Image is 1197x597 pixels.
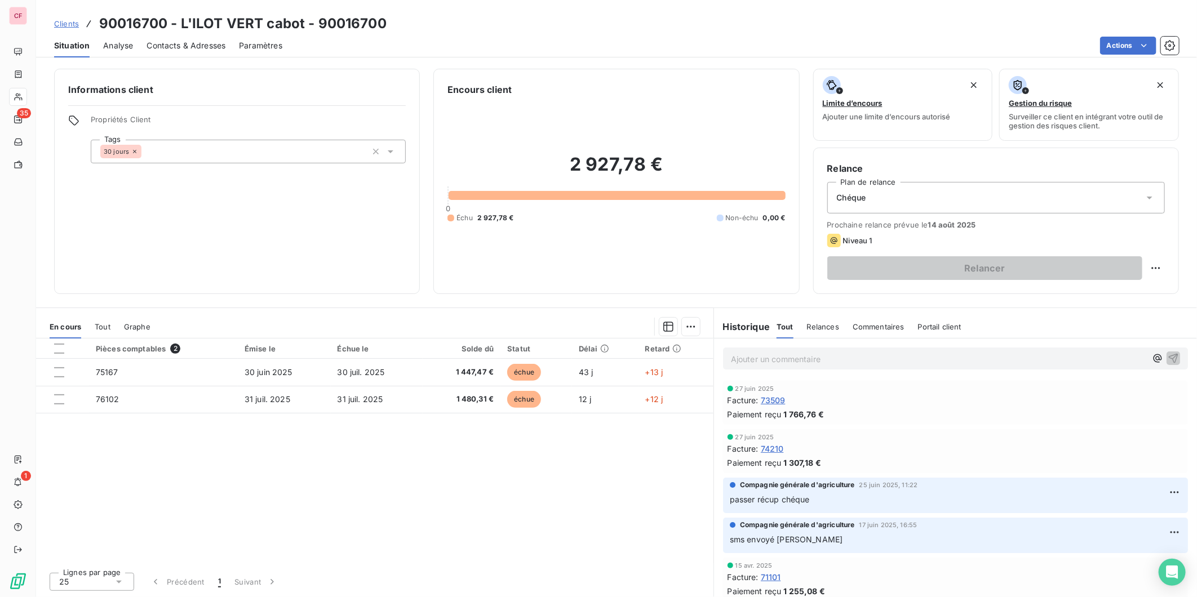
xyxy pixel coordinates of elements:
[579,344,632,353] div: Délai
[761,394,786,406] span: 73509
[735,434,774,440] span: 27 juin 2025
[859,522,917,528] span: 17 juin 2025, 16:55
[54,40,90,51] span: Situation
[143,570,211,594] button: Précédent
[54,19,79,28] span: Clients
[843,236,872,245] span: Niveau 1
[218,576,221,587] span: 1
[714,320,770,333] h6: Historique
[141,146,150,157] input: Ajouter une valeur
[96,394,119,404] span: 76102
[245,367,292,377] span: 30 juin 2025
[1009,99,1072,108] span: Gestion du risque
[96,344,231,354] div: Pièces comptables
[728,394,759,406] span: Facture :
[95,322,110,331] span: Tout
[429,394,494,405] span: 1 480,31 €
[338,394,383,404] span: 31 juil. 2025
[928,220,976,229] span: 14 août 2025
[124,322,150,331] span: Graphe
[813,69,993,141] button: Limite d’encoursAjouter une limite d’encours autorisé
[728,457,782,469] span: Paiement reçu
[784,585,826,597] span: 1 255,08 €
[9,7,27,25] div: CF
[728,585,782,597] span: Paiement reçu
[99,14,387,34] h3: 90016700 - L'ILOT VERT cabot - 90016700
[9,110,26,128] a: 35
[147,40,225,51] span: Contacts & Adresses
[740,480,855,490] span: Compagnie générale d'agriculture
[999,69,1179,141] button: Gestion du risqueSurveiller ce client en intégrant votre outil de gestion des risques client.
[728,408,782,420] span: Paiement reçu
[740,520,855,530] span: Compagnie générale d'agriculture
[735,562,773,569] span: 15 avr. 2025
[777,322,793,331] span: Tout
[54,18,79,29] a: Clients
[859,482,917,488] span: 25 juin 2025, 11:22
[239,40,282,51] span: Paramètres
[447,83,512,96] h6: Encours client
[59,576,69,587] span: 25
[784,457,822,469] span: 1 307,18 €
[645,344,707,353] div: Retard
[853,322,905,331] span: Commentaires
[104,148,129,155] span: 30 jours
[170,344,180,354] span: 2
[21,471,31,481] span: 1
[68,83,406,96] h6: Informations client
[823,112,951,121] span: Ajouter une limite d’encours autorisé
[726,213,759,223] span: Non-échu
[477,213,514,223] span: 2 927,78 €
[338,367,385,377] span: 30 juil. 2025
[837,192,866,203] span: Chéque
[228,570,285,594] button: Suivant
[338,344,416,353] div: Échue le
[456,213,473,223] span: Échu
[735,385,774,392] span: 27 juin 2025
[1100,37,1156,55] button: Actions
[429,367,494,378] span: 1 447,47 €
[579,367,593,377] span: 43 j
[761,571,781,583] span: 71101
[730,534,843,544] span: sms envoyé [PERSON_NAME]
[91,115,406,131] span: Propriétés Client
[50,322,81,331] span: En cours
[507,344,565,353] div: Statut
[103,40,133,51] span: Analyse
[807,322,839,331] span: Relances
[245,344,324,353] div: Émise le
[728,443,759,455] span: Facture :
[9,572,27,590] img: Logo LeanPay
[245,394,290,404] span: 31 juil. 2025
[827,256,1142,280] button: Relancer
[507,391,541,408] span: échue
[918,322,961,331] span: Portail client
[645,394,663,404] span: +12 j
[507,364,541,381] span: échue
[446,204,450,213] span: 0
[1009,112,1169,130] span: Surveiller ce client en intégrant votre outil de gestion des risques client.
[579,394,592,404] span: 12 j
[96,367,118,377] span: 75167
[827,162,1165,175] h6: Relance
[823,99,883,108] span: Limite d’encours
[761,443,784,455] span: 74210
[645,367,663,377] span: +13 j
[827,220,1165,229] span: Prochaine relance prévue le
[1159,559,1186,586] div: Open Intercom Messenger
[763,213,786,223] span: 0,00 €
[784,408,824,420] span: 1 766,76 €
[17,108,31,118] span: 35
[730,494,810,504] span: passer récup chéque
[447,153,785,187] h2: 2 927,78 €
[211,570,228,594] button: 1
[728,571,759,583] span: Facture :
[429,344,494,353] div: Solde dû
